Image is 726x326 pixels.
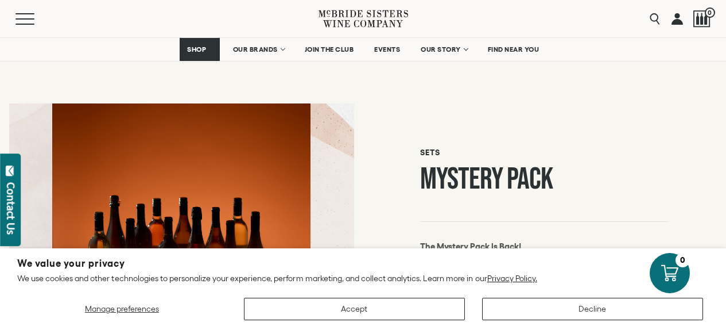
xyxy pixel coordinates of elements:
[487,274,537,283] a: Privacy Policy.
[413,38,475,61] a: OUR STORY
[482,298,703,320] button: Decline
[305,45,354,53] span: JOIN THE CLUB
[233,45,278,53] span: OUR BRANDS
[180,38,220,61] a: SHOP
[420,148,669,158] h6: Sets
[420,241,521,251] strong: The Mystery Pack Is Back!
[705,7,715,18] span: 0
[480,38,547,61] a: FIND NEAR YOU
[5,182,17,235] div: Contact Us
[420,164,669,194] h1: Mystery Pack
[297,38,362,61] a: JOIN THE CLUB
[15,13,57,25] button: Mobile Menu Trigger
[421,45,461,53] span: OUR STORY
[85,304,159,313] span: Manage preferences
[17,259,709,269] h2: We value your privacy
[187,45,207,53] span: SHOP
[374,45,400,53] span: EVENTS
[17,298,227,320] button: Manage preferences
[17,273,709,283] p: We use cookies and other technologies to personalize your experience, perform marketing, and coll...
[367,38,407,61] a: EVENTS
[244,298,465,320] button: Accept
[488,45,539,53] span: FIND NEAR YOU
[675,253,690,267] div: 0
[226,38,292,61] a: OUR BRANDS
